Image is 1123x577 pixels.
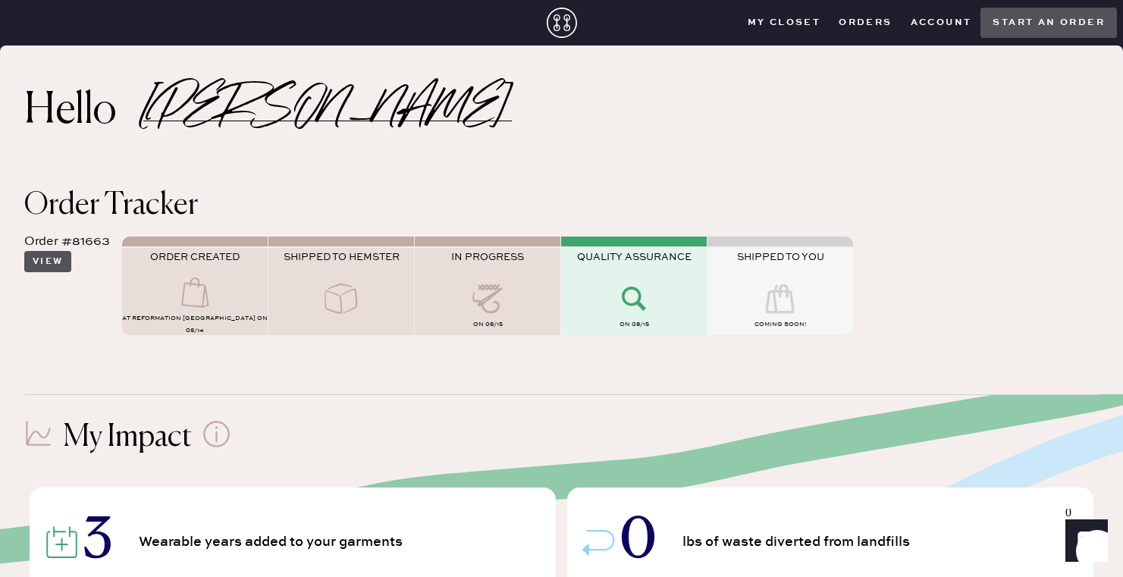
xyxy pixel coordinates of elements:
h1: My Impact [63,419,192,456]
span: COMING SOON! [754,321,806,328]
span: SHIPPED TO HEMSTER [284,251,400,263]
span: IN PROGRESS [451,251,524,263]
span: lbs of waste diverted from landfills [682,535,915,549]
span: on 08/15 [620,321,649,328]
button: Start an order [980,8,1117,38]
span: 0 [620,516,656,569]
button: Orders [830,11,901,34]
span: ORDER CREATED [150,251,240,263]
h2: [PERSON_NAME] [143,102,512,121]
h2: Hello [24,93,143,130]
button: Account [902,11,981,34]
span: Wearable years added to your garments [139,535,408,549]
span: SHIPPED TO YOU [737,251,824,263]
span: on 08/15 [473,321,503,328]
span: AT Reformation [GEOGRAPHIC_DATA] on 08/14 [122,315,268,334]
span: QUALITY ASSURANCE [577,251,692,263]
button: View [24,251,71,272]
span: 3 [83,516,112,569]
iframe: Front Chat [1051,509,1116,574]
span: Order Tracker [24,190,198,221]
button: My Closet [739,11,830,34]
div: Order #81663 [24,233,110,251]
